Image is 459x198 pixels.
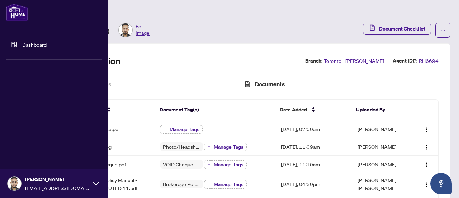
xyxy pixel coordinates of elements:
td: [DATE], 11:10am [275,156,352,173]
span: [PERSON_NAME] [25,175,90,183]
span: Manage Tags [170,127,199,132]
a: Dashboard [22,41,47,48]
th: Date Added [274,100,350,120]
th: File Name [74,100,154,120]
td: [PERSON_NAME] [PERSON_NAME] [352,173,412,195]
td: [PERSON_NAME] [352,156,412,173]
span: RH6694 [419,57,439,65]
img: Profile Icon [119,23,132,37]
img: Logo [424,182,430,188]
button: Manage Tags [160,125,203,134]
img: Logo [424,127,430,133]
td: [DATE], 11:09am [275,138,352,156]
span: Brokerage Policy Manual - [DATE] EXECUTED 11.pdf [79,176,148,192]
span: Document Checklist [379,23,425,34]
th: Document Tag(s) [154,100,274,120]
button: Manage Tags [204,143,247,151]
span: [EMAIL_ADDRESS][DOMAIN_NAME] [25,184,90,192]
button: Logo [421,158,432,170]
span: plus [163,127,167,131]
span: Manage Tags [214,144,243,149]
th: Uploaded By [350,100,411,120]
label: Branch: [305,57,322,65]
span: plus [207,145,211,148]
span: Date Added [280,106,307,114]
span: plus [207,162,211,166]
button: Open asap [430,173,452,194]
span: ellipsis [440,28,445,33]
label: Agent ID#: [393,57,417,65]
span: Manage Tags [214,162,243,167]
span: Toronto - [PERSON_NAME] [324,57,384,65]
td: [DATE], 04:30pm [275,173,352,195]
button: Manage Tags [204,180,247,189]
td: [PERSON_NAME] [352,138,412,156]
span: Brokerage Policy Manual [160,181,203,187]
td: [PERSON_NAME] [352,120,412,138]
img: Logo [424,144,430,150]
img: Logo [424,162,430,168]
span: VOID Cheque [160,162,196,167]
td: [DATE], 07:00am [275,120,352,138]
span: Edit Image [136,23,150,37]
img: logo [6,4,28,21]
button: Document Checklist [363,23,431,35]
button: Logo [421,141,432,152]
h4: Documents [255,80,285,88]
span: Photo/Headshot [160,144,203,149]
button: Logo [421,178,432,190]
span: Manage Tags [214,182,243,187]
button: Manage Tags [204,160,247,169]
img: Profile Icon [8,177,21,190]
span: plus [207,182,211,186]
button: Logo [421,123,432,135]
